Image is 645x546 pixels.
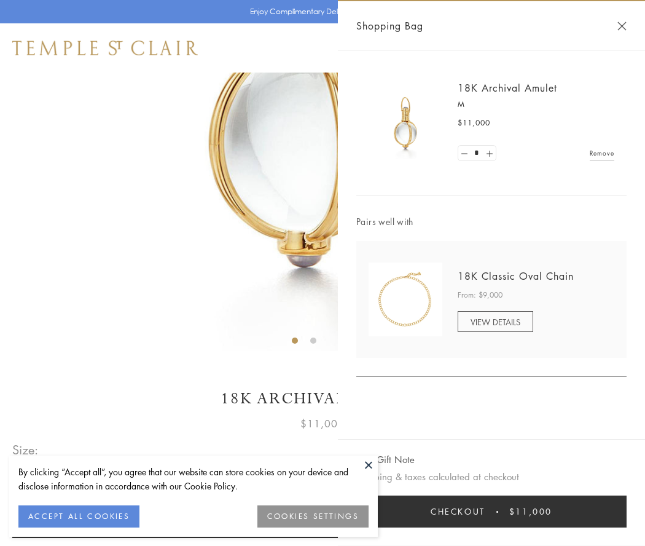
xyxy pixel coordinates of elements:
[356,18,423,34] span: Shopping Bag
[18,465,369,493] div: By clicking “Accept all”, you agree that our website can store cookies on your device and disclos...
[471,316,520,328] span: VIEW DETAILS
[458,146,471,161] a: Set quantity to 0
[590,146,614,160] a: Remove
[12,41,198,55] img: Temple St. Clair
[458,269,574,283] a: 18K Classic Oval Chain
[250,6,389,18] p: Enjoy Complimentary Delivery & Returns
[458,311,533,332] a: VIEW DETAILS
[18,505,139,528] button: ACCEPT ALL COOKIES
[369,263,442,336] img: N88865-OV18
[356,469,627,485] p: Shipping & taxes calculated at checkout
[257,505,369,528] button: COOKIES SETTINGS
[617,22,627,31] button: Close Shopping Bag
[458,289,502,301] span: From: $9,000
[369,86,442,160] img: 18K Archival Amulet
[458,98,614,111] p: M
[12,388,633,410] h1: 18K Archival Amulet
[431,505,485,518] span: Checkout
[356,452,415,467] button: Add Gift Note
[458,81,557,95] a: 18K Archival Amulet
[483,146,495,161] a: Set quantity to 2
[509,505,552,518] span: $11,000
[458,117,490,129] span: $11,000
[356,215,627,229] span: Pairs well with
[356,496,627,528] button: Checkout $11,000
[12,440,39,460] span: Size:
[300,416,345,432] span: $11,000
